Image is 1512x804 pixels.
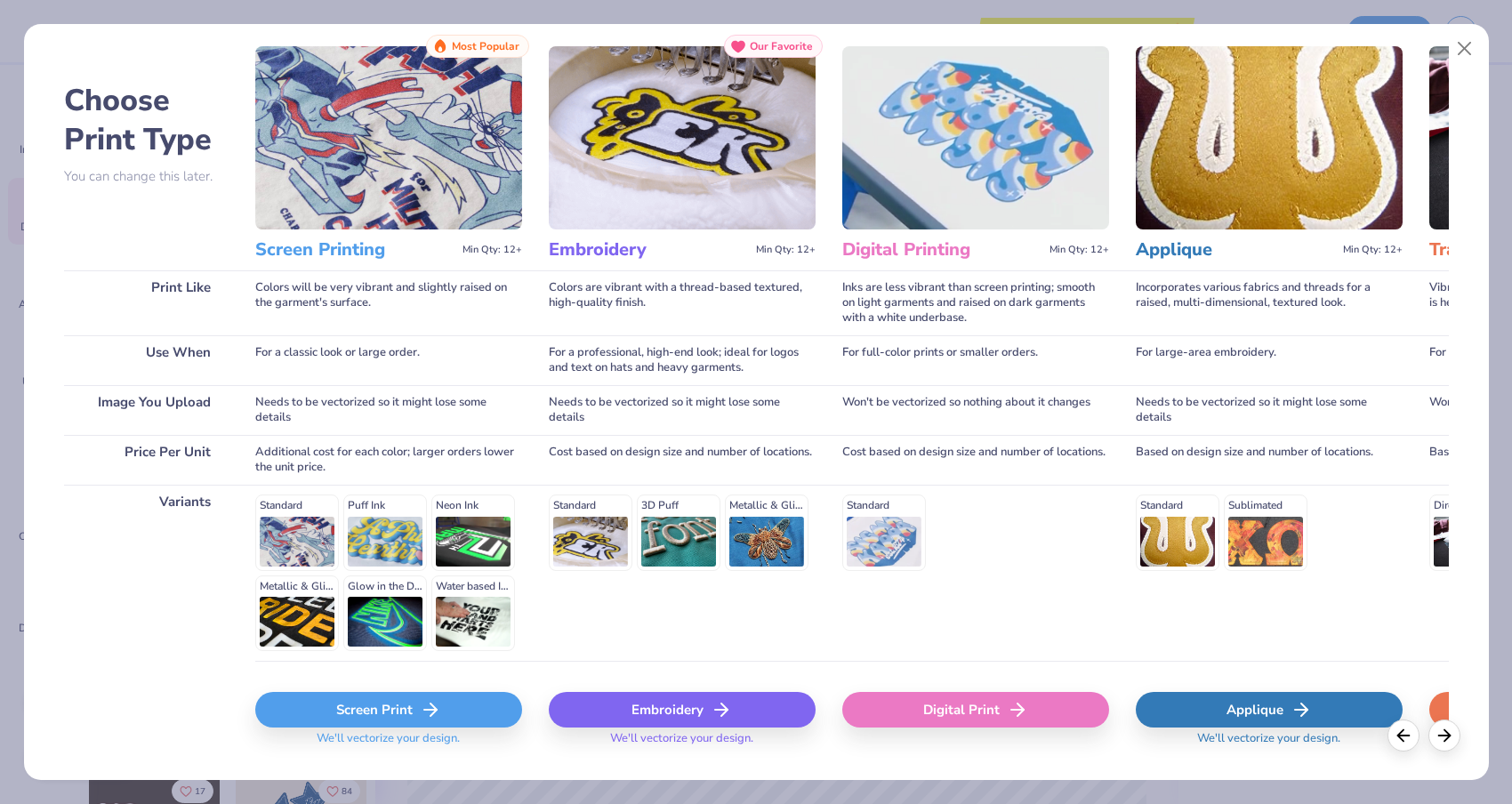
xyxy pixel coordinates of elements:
img: Digital Printing [842,46,1109,229]
span: Most Popular [452,40,519,52]
div: For large-area embroidery. [1136,335,1403,385]
div: Based on design size and number of locations. [1136,435,1403,485]
div: Needs to be vectorized so it might lose some details [549,385,816,435]
div: For a classic look or large order. [255,335,522,385]
div: Colors will be very vibrant and slightly raised on the garment's surface. [255,270,522,335]
p: You can change this later. [64,169,229,184]
h3: Embroidery [549,238,749,261]
div: Digital Print [842,692,1109,728]
div: Incorporates various fabrics and threads for a raised, multi-dimensional, textured look. [1136,270,1403,335]
h2: Choose Print Type [64,81,229,159]
div: For a professional, high-end look; ideal for logos and text on hats and heavy garments. [549,335,816,385]
span: Min Qty: 12+ [1343,244,1403,256]
div: Needs to be vectorized so it might lose some details [1136,385,1403,435]
div: Colors are vibrant with a thread-based textured, high-quality finish. [549,270,816,335]
span: We'll vectorize your design. [1190,731,1347,757]
div: Embroidery [549,692,816,728]
div: Additional cost for each color; larger orders lower the unit price. [255,435,522,485]
img: Screen Printing [255,46,522,229]
div: Image You Upload [64,385,229,435]
div: Print Like [64,270,229,335]
span: We'll vectorize your design. [310,731,467,757]
span: Min Qty: 12+ [462,244,522,256]
h3: Screen Printing [255,238,455,261]
div: Variants [64,485,229,661]
div: For full-color prints or smaller orders. [842,335,1109,385]
h3: Digital Printing [842,238,1042,261]
span: Our Favorite [750,40,813,52]
img: Applique [1136,46,1403,229]
img: Embroidery [549,46,816,229]
div: Cost based on design size and number of locations. [549,435,816,485]
h3: Applique [1136,238,1336,261]
span: Min Qty: 12+ [1050,244,1109,256]
div: Needs to be vectorized so it might lose some details [255,385,522,435]
div: Inks are less vibrant than screen printing; smooth on light garments and raised on dark garments ... [842,270,1109,335]
div: Screen Print [255,692,522,728]
div: Cost based on design size and number of locations. [842,435,1109,485]
div: Use When [64,335,229,385]
span: We'll vectorize your design. [603,731,760,757]
div: Applique [1136,692,1403,728]
span: Min Qty: 12+ [756,244,816,256]
div: Won't be vectorized so nothing about it changes [842,385,1109,435]
div: Price Per Unit [64,435,229,485]
button: Close [1447,32,1481,66]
